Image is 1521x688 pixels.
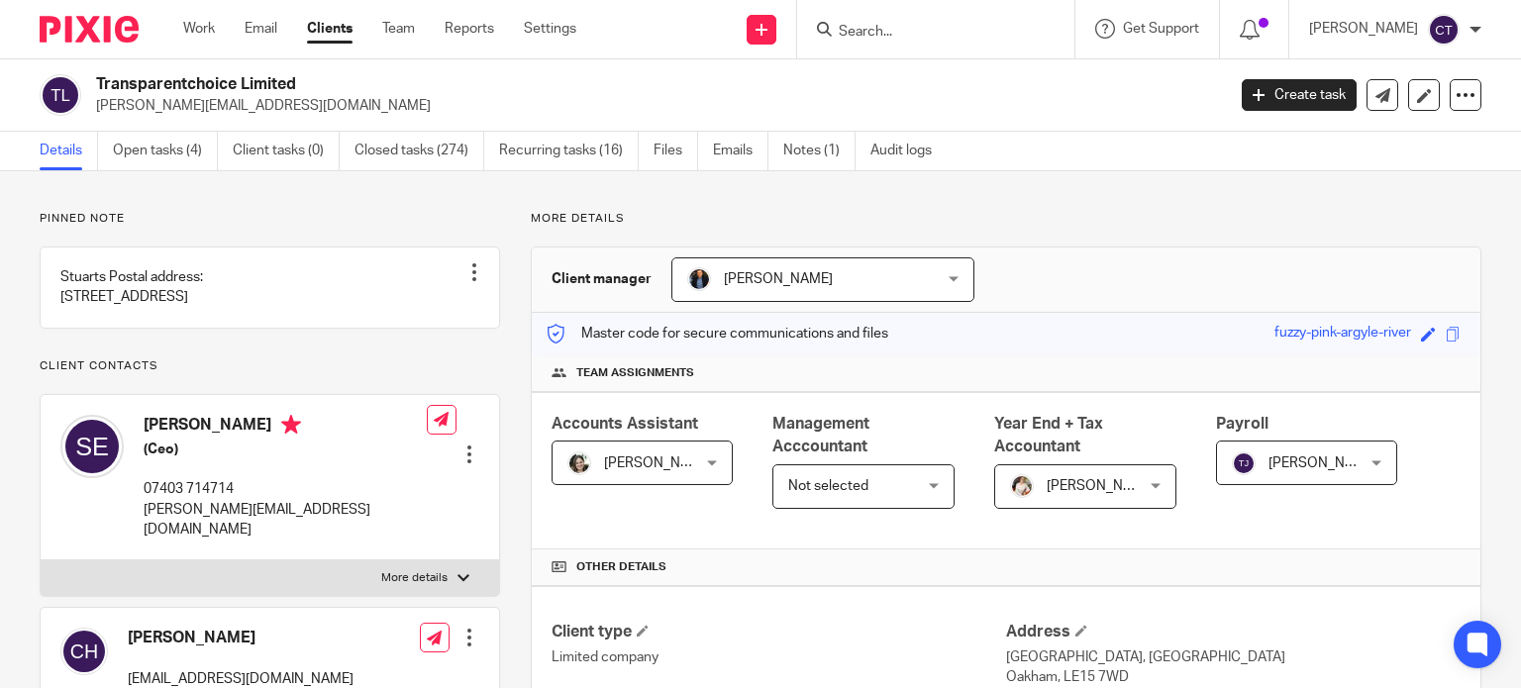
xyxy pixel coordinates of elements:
span: Get Support [1123,22,1199,36]
img: martin-hickman.jpg [687,267,711,291]
span: [PERSON_NAME] [1268,456,1377,470]
p: Client contacts [40,358,500,374]
span: Management Acccountant [772,416,869,454]
a: Reports [445,19,494,39]
a: Files [654,132,698,170]
p: [GEOGRAPHIC_DATA], [GEOGRAPHIC_DATA] [1006,647,1461,667]
p: 07403 714714 [144,479,427,499]
span: Payroll [1216,416,1268,432]
img: svg%3E [60,628,108,675]
h4: Address [1006,622,1461,642]
a: Email [245,19,277,39]
a: Open tasks (4) [113,132,218,170]
p: More details [381,570,448,586]
p: [PERSON_NAME][EMAIL_ADDRESS][DOMAIN_NAME] [96,96,1212,116]
span: Accounts Assistant [552,416,698,432]
img: svg%3E [1232,451,1256,475]
a: Create task [1242,79,1357,111]
p: Limited company [552,647,1006,667]
span: [PERSON_NAME] [1047,479,1156,493]
p: [PERSON_NAME] [1309,19,1418,39]
img: svg%3E [60,415,124,478]
a: Team [382,19,415,39]
a: Work [183,19,215,39]
span: Other details [576,559,666,575]
a: Notes (1) [783,132,856,170]
p: Oakham, LE15 7WD [1006,667,1461,687]
a: Settings [524,19,576,39]
a: Details [40,132,98,170]
h3: Client manager [552,269,652,289]
p: Master code for secure communications and files [547,324,888,344]
h4: [PERSON_NAME] [128,628,354,648]
img: svg%3E [1428,14,1460,46]
span: Not selected [788,479,868,493]
span: [PERSON_NAME] [604,456,713,470]
img: Pixie [40,16,139,43]
h5: (Ceo) [144,440,427,459]
a: Audit logs [870,132,947,170]
h4: Client type [552,622,1006,642]
h2: Transparentchoice Limited [96,74,989,95]
span: Team assignments [576,365,694,381]
h4: [PERSON_NAME] [144,415,427,440]
a: Emails [713,132,768,170]
span: [PERSON_NAME] [724,272,833,286]
a: Closed tasks (274) [355,132,484,170]
div: fuzzy-pink-argyle-river [1274,323,1411,345]
p: Pinned note [40,211,500,227]
img: Kayleigh%20Henson.jpeg [1010,474,1034,498]
input: Search [837,24,1015,42]
img: svg%3E [40,74,81,116]
a: Clients [307,19,353,39]
img: barbara-raine-.jpg [567,451,591,475]
span: Year End + Tax Accountant [994,416,1103,454]
a: Client tasks (0) [233,132,340,170]
p: [PERSON_NAME][EMAIL_ADDRESS][DOMAIN_NAME] [144,500,427,541]
a: Recurring tasks (16) [499,132,639,170]
i: Primary [281,415,301,435]
p: More details [531,211,1481,227]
